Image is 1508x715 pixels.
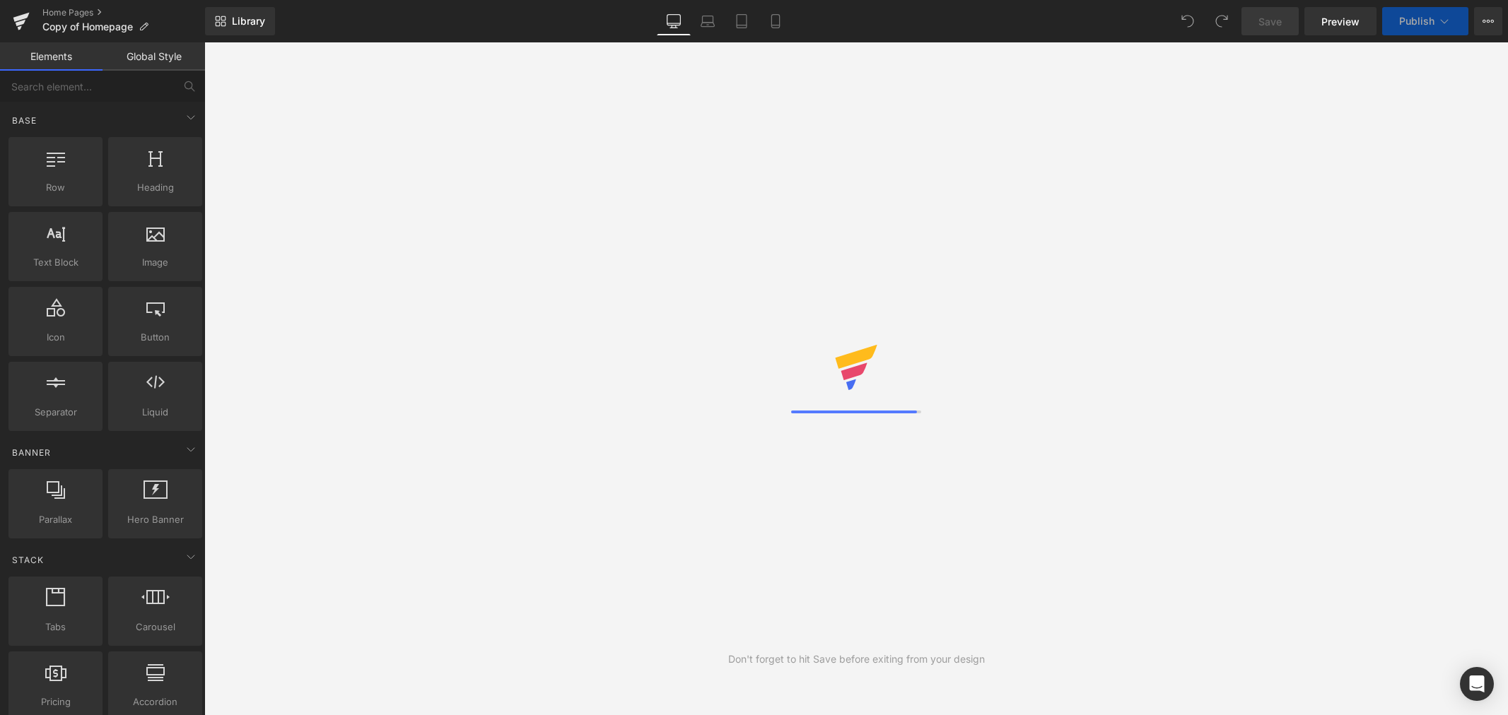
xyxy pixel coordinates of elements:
[13,695,98,709] span: Pricing
[112,620,198,634] span: Carousel
[205,7,275,35] a: New Library
[1460,667,1494,701] div: Open Intercom Messenger
[691,7,725,35] a: Laptop
[42,7,205,18] a: Home Pages
[42,21,133,32] span: Copy of Homepage
[759,7,793,35] a: Mobile
[1258,14,1282,29] span: Save
[112,405,198,420] span: Liquid
[13,330,98,345] span: Icon
[13,180,98,195] span: Row
[232,15,265,28] span: Library
[112,180,198,195] span: Heading
[112,330,198,345] span: Button
[728,651,985,667] div: Don't forget to hit Save before exiting from your design
[1399,16,1434,27] span: Publish
[112,255,198,270] span: Image
[103,42,205,71] a: Global Style
[13,255,98,270] span: Text Block
[1382,7,1468,35] button: Publish
[13,405,98,420] span: Separator
[112,695,198,709] span: Accordion
[112,512,198,527] span: Hero Banner
[13,620,98,634] span: Tabs
[1208,7,1236,35] button: Redo
[1304,7,1377,35] a: Preview
[11,553,45,567] span: Stack
[725,7,759,35] a: Tablet
[11,446,52,459] span: Banner
[657,7,691,35] a: Desktop
[1174,7,1202,35] button: Undo
[13,512,98,527] span: Parallax
[1474,7,1502,35] button: More
[1321,14,1360,29] span: Preview
[11,114,38,127] span: Base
